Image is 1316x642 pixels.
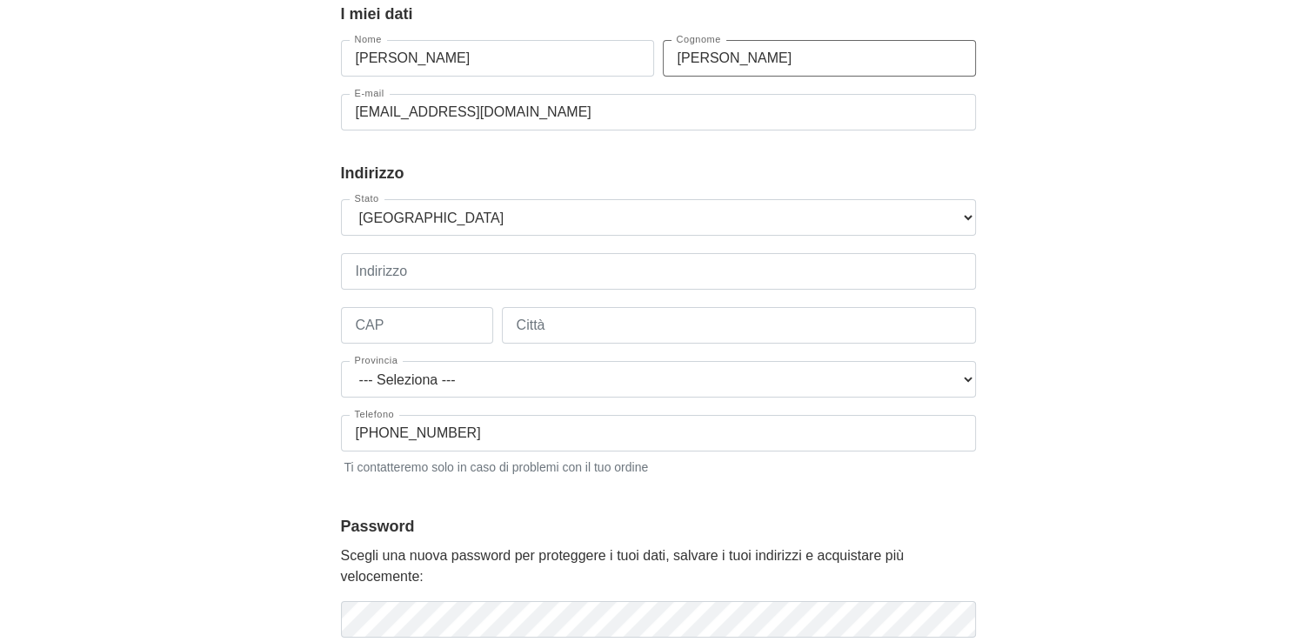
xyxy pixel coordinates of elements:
[663,40,976,77] input: Cognome
[350,410,400,419] label: Telefono
[341,515,976,538] legend: Password
[341,545,976,587] p: Scegli una nuova password per proteggere i tuoi dati, salvare i tuoi indirizzi e acquistare più v...
[350,89,390,98] label: E-mail
[341,455,976,477] small: Ti contatteremo solo in caso di problemi con il tuo ordine
[350,194,384,204] label: Stato
[341,40,654,77] input: Nome
[350,35,387,44] label: Nome
[341,307,493,344] input: CAP
[341,3,976,26] legend: I miei dati
[341,253,976,290] input: Indirizzo
[502,307,976,344] input: Città
[341,94,976,130] input: E-mail
[350,356,404,365] label: Provincia
[341,415,976,451] input: Telefono
[671,35,726,44] label: Cognome
[341,162,976,185] legend: Indirizzo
